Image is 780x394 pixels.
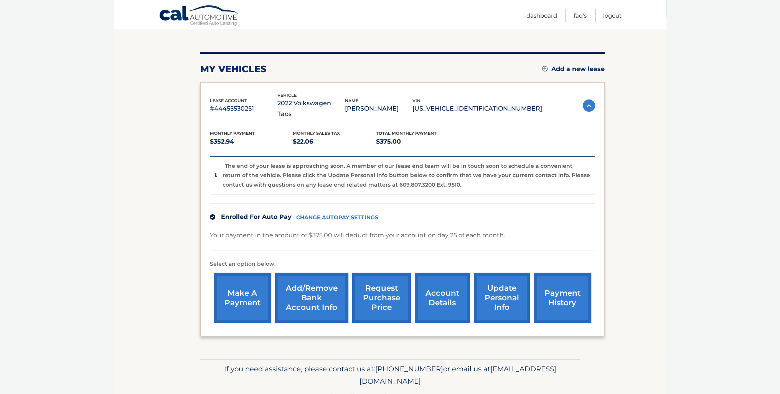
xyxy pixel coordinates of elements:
[210,230,505,241] p: Your payment in the amount of $375.00 will deduct from your account on day 25 of each month.
[412,103,542,114] p: [US_VEHICLE_IDENTIFICATION_NUMBER]
[159,5,239,27] a: Cal Automotive
[574,9,587,22] a: FAQ's
[277,93,297,98] span: vehicle
[200,63,267,75] h2: my vehicles
[221,213,292,220] span: Enrolled For Auto Pay
[474,273,530,323] a: update personal info
[352,273,411,323] a: request purchase price
[583,99,595,112] img: accordion-active.svg
[542,66,547,71] img: add.svg
[293,131,340,136] span: Monthly sales Tax
[375,364,443,373] span: [PHONE_NUMBER]
[277,98,345,119] p: 2022 Volkswagen Taos
[359,364,556,386] span: [EMAIL_ADDRESS][DOMAIN_NAME]
[376,131,437,136] span: Total Monthly Payment
[210,214,215,220] img: check.svg
[210,260,595,269] p: Select an option below:
[210,98,247,103] span: lease account
[415,273,470,323] a: account details
[275,273,348,323] a: Add/Remove bank account info
[223,162,590,188] p: The end of your lease is approaching soon. A member of our lease end team will be in touch soon t...
[542,65,605,73] a: Add a new lease
[526,9,557,22] a: Dashboard
[603,9,622,22] a: Logout
[210,103,277,114] p: #44455530251
[210,131,255,136] span: Monthly Payment
[214,273,271,323] a: make a payment
[534,273,591,323] a: payment history
[293,136,376,147] p: $22.06
[205,363,575,387] p: If you need assistance, please contact us at: or email us at
[296,214,378,221] a: CHANGE AUTOPAY SETTINGS
[412,98,421,103] span: vin
[345,98,358,103] span: name
[345,103,412,114] p: [PERSON_NAME]
[210,136,293,147] p: $352.94
[376,136,459,147] p: $375.00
